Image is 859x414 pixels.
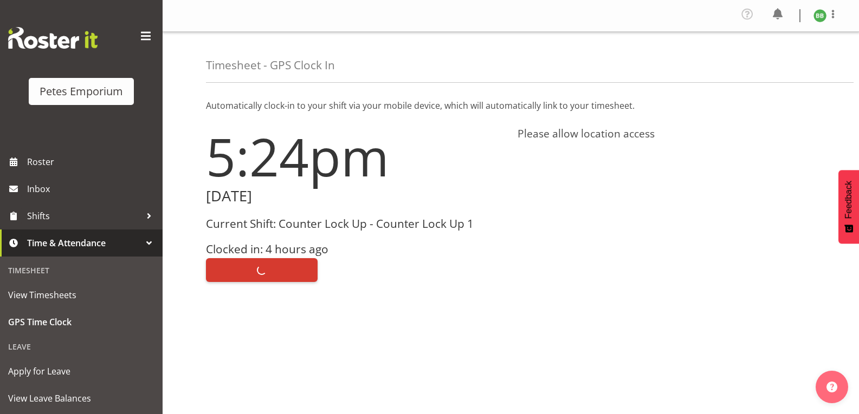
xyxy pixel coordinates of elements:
a: View Leave Balances [3,385,160,412]
span: View Timesheets [8,287,154,303]
span: Apply for Leave [8,363,154,379]
h4: Timesheet - GPS Clock In [206,59,335,71]
div: Leave [3,336,160,358]
span: Time & Attendance [27,235,141,251]
h2: [DATE] [206,188,505,205]
p: Automatically clock-in to your shift via your mobile device, which will automatically link to you... [206,99,816,112]
img: Rosterit website logo [8,27,98,49]
img: beena-bist9974.jpg [813,9,826,22]
a: View Timesheets [3,281,160,308]
div: Petes Emporium [40,83,123,100]
h1: 5:24pm [206,127,505,186]
h3: Current Shift: Counter Lock Up - Counter Lock Up 1 [206,218,505,230]
span: View Leave Balances [8,390,154,406]
h4: Please allow location access [518,127,816,140]
a: GPS Time Clock [3,308,160,336]
button: Feedback - Show survey [838,170,859,244]
span: Roster [27,154,157,170]
span: Inbox [27,181,157,197]
img: help-xxl-2.png [826,382,837,392]
span: GPS Time Clock [8,314,154,330]
span: Feedback [844,181,854,219]
a: Apply for Leave [3,358,160,385]
h3: Clocked in: 4 hours ago [206,243,505,255]
div: Timesheet [3,259,160,281]
span: Shifts [27,208,141,224]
